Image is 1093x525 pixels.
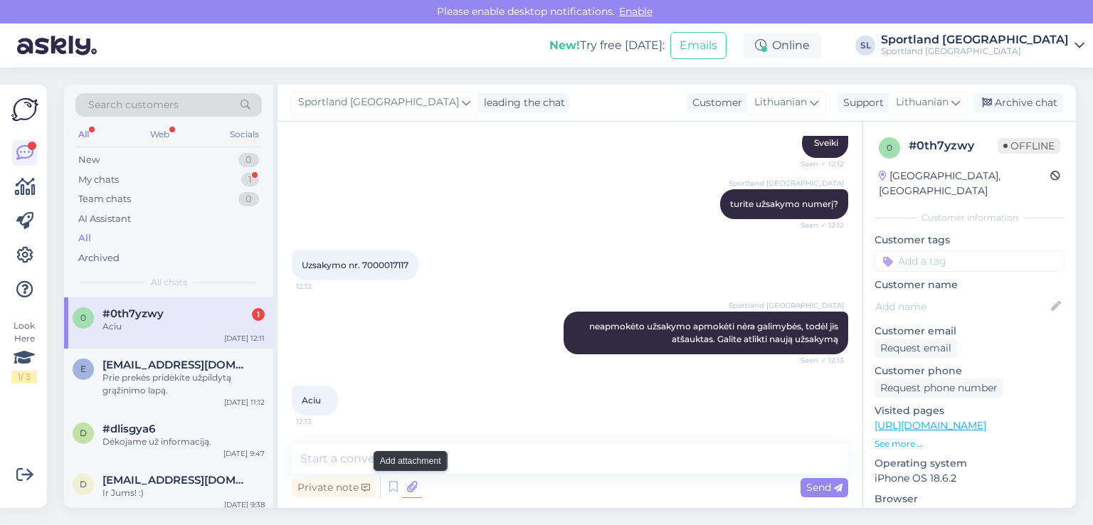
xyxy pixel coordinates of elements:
div: Sportland [GEOGRAPHIC_DATA] [881,34,1069,46]
div: 1 [252,308,265,321]
span: d [80,479,87,489]
span: Sportland [GEOGRAPHIC_DATA] [298,95,459,110]
small: Add attachment [380,455,441,467]
div: Online [744,33,821,58]
span: turite užsakymo numerį? [730,198,838,209]
span: Aciu [302,395,321,405]
p: Customer phone [875,364,1065,378]
span: Send [806,481,843,494]
input: Add a tag [875,250,1065,272]
div: [DATE] 9:38 [224,499,265,510]
div: 0 [238,153,259,167]
span: Lithuanian [896,95,949,110]
div: [DATE] 11:12 [224,397,265,408]
span: Search customers [88,97,179,112]
span: 0 [887,142,892,153]
div: All [78,231,91,245]
span: #dlisgya6 [102,423,155,435]
button: Emails [670,32,727,59]
div: AI Assistant [78,212,131,226]
span: Seen ✓ 12:13 [791,355,844,366]
div: Team chats [78,192,131,206]
span: Seen ✓ 12:12 [791,220,844,230]
div: Ir Jums! :) [102,487,265,499]
span: d [80,428,87,438]
div: Archive chat [973,93,1063,112]
p: Operating system [875,456,1065,471]
span: Uzsakymo nr. 7000017117 [302,260,408,270]
span: All chats [151,276,187,289]
div: Customer information [875,211,1065,224]
span: Sveiki [814,137,838,148]
span: 12:13 [296,416,349,427]
span: Enable [615,5,657,18]
div: 1 [241,173,259,187]
div: Request email [875,339,957,358]
p: Customer email [875,324,1065,339]
div: New [78,153,100,167]
div: 0 [238,192,259,206]
div: [DATE] 12:11 [224,333,265,344]
div: Sportland [GEOGRAPHIC_DATA] [881,46,1069,57]
div: Try free [DATE]: [549,37,665,54]
span: Sportland [GEOGRAPHIC_DATA] [729,300,844,311]
input: Add name [875,299,1048,314]
div: Private note [292,478,376,497]
span: Lithuanian [754,95,807,110]
a: Sportland [GEOGRAPHIC_DATA]Sportland [GEOGRAPHIC_DATA] [881,34,1084,57]
div: Archived [78,251,120,265]
div: [DATE] 9:47 [223,448,265,459]
div: Support [838,95,884,110]
p: See more ... [875,437,1065,450]
div: Request phone number [875,378,1003,398]
b: New! [549,38,580,52]
div: 1 / 3 [11,371,37,383]
span: 12:12 [296,281,349,292]
div: Customer [687,95,742,110]
span: #0th7yzwy [102,307,164,320]
span: e [80,364,86,374]
p: Visited pages [875,403,1065,418]
span: Offline [998,138,1060,154]
div: # 0th7yzwy [909,137,998,154]
a: [URL][DOMAIN_NAME] [875,419,986,432]
div: My chats [78,173,119,187]
div: SL [855,36,875,55]
p: iPhone OS 18.6.2 [875,471,1065,486]
div: Dėkojame už informaciją. [102,435,265,448]
div: Socials [227,125,262,144]
span: Sportland [GEOGRAPHIC_DATA] [729,178,844,189]
div: Prie prekės pridėkite užpildytą grąžinimo lapą. [102,371,265,397]
p: Customer name [875,277,1065,292]
span: neapmokėto užsakymo apmokėti nėra galimybės, todėl jis atšauktas. Galite atlikti naują užsakymą [589,321,840,344]
div: Web [147,125,172,144]
span: 0 [80,312,86,323]
div: Look Here [11,319,37,383]
p: Customer tags [875,233,1065,248]
div: Aciu [102,320,265,333]
div: leading the chat [478,95,565,110]
p: Safari 18.6 [875,507,1065,521]
img: Askly Logo [11,96,38,123]
p: Browser [875,492,1065,507]
div: All [75,125,92,144]
span: elze.janutaite@gmail.com [102,359,250,371]
span: deividas.balevicius@gmail.com [102,474,250,487]
span: Seen ✓ 12:12 [791,159,844,169]
div: [GEOGRAPHIC_DATA], [GEOGRAPHIC_DATA] [879,169,1050,198]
